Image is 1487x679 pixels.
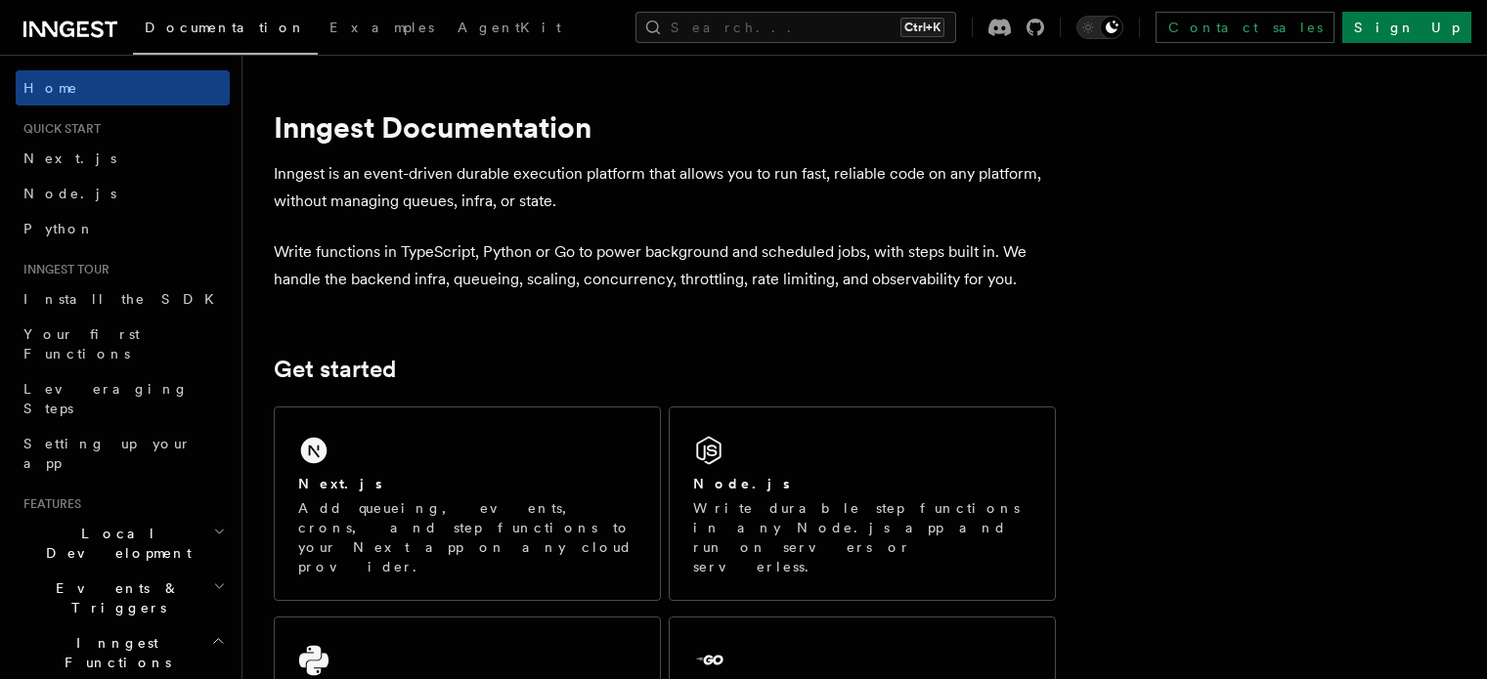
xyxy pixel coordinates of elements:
[23,326,140,361] span: Your first Functions
[1156,12,1334,43] a: Contact sales
[693,474,790,493] h2: Node.js
[298,474,382,493] h2: Next.js
[23,221,95,236] span: Python
[23,381,189,416] span: Leveraging Steps
[16,516,230,571] button: Local Development
[16,496,81,512] span: Features
[16,211,230,246] a: Python
[900,18,944,37] kbd: Ctrl+K
[16,633,211,672] span: Inngest Functions
[329,20,434,35] span: Examples
[298,498,636,576] p: Add queueing, events, crons, and step functions to your Next app on any cloud provider.
[693,498,1031,576] p: Write durable step functions in any Node.js app and run on servers or serverless.
[1342,12,1471,43] a: Sign Up
[274,238,1056,293] p: Write functions in TypeScript, Python or Go to power background and scheduled jobs, with steps bu...
[16,571,230,625] button: Events & Triggers
[1076,16,1123,39] button: Toggle dark mode
[16,426,230,481] a: Setting up your app
[16,141,230,176] a: Next.js
[16,70,230,106] a: Home
[16,262,109,277] span: Inngest tour
[635,12,956,43] button: Search...Ctrl+K
[23,186,116,201] span: Node.js
[274,406,661,601] a: Next.jsAdd queueing, events, crons, and step functions to your Next app on any cloud provider.
[274,356,396,383] a: Get started
[669,406,1056,601] a: Node.jsWrite durable step functions in any Node.js app and run on servers or serverless.
[145,20,306,35] span: Documentation
[16,578,213,617] span: Events & Triggers
[16,524,213,563] span: Local Development
[458,20,561,35] span: AgentKit
[274,160,1056,215] p: Inngest is an event-driven durable execution platform that allows you to run fast, reliable code ...
[16,317,230,371] a: Your first Functions
[23,436,192,471] span: Setting up your app
[318,6,446,53] a: Examples
[23,78,78,98] span: Home
[16,176,230,211] a: Node.js
[133,6,318,55] a: Documentation
[16,281,230,317] a: Install the SDK
[274,109,1056,145] h1: Inngest Documentation
[446,6,573,53] a: AgentKit
[23,291,226,307] span: Install the SDK
[16,371,230,426] a: Leveraging Steps
[16,121,101,137] span: Quick start
[23,150,116,166] span: Next.js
